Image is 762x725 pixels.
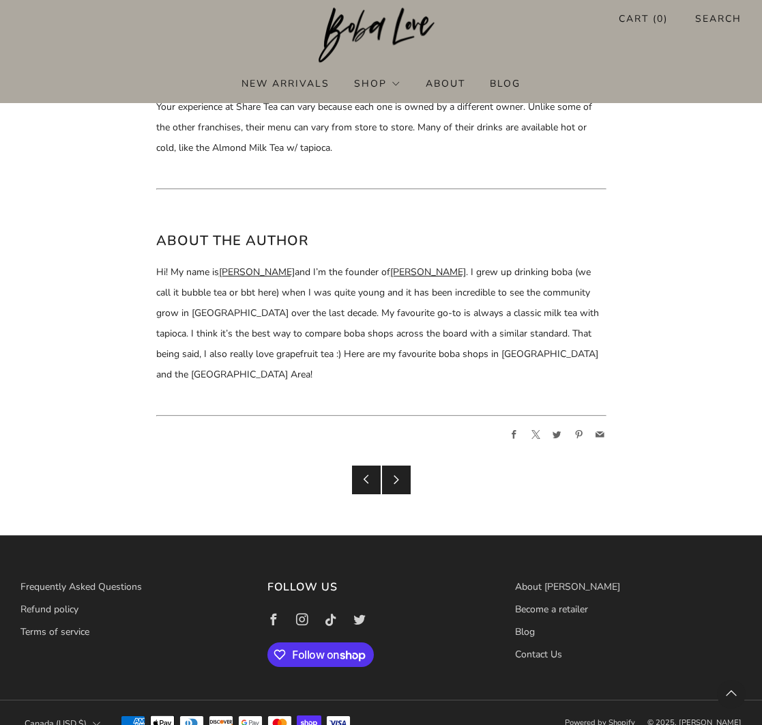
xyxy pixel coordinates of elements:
a: New Arrivals [241,72,329,94]
a: Refund policy [20,603,78,616]
a: Blog [490,72,521,94]
items-count: 0 [657,12,664,25]
a: Become a retailer [515,603,588,616]
a: Blog [515,625,535,638]
a: [PERSON_NAME] [219,266,295,279]
a: About [PERSON_NAME] [515,580,620,593]
img: Boba Love [319,8,443,63]
h3: Follow us [267,577,494,597]
a: Shop [354,72,400,94]
h3: About the Author [156,229,606,253]
a: Search [695,8,742,30]
a: Boba Love [319,8,443,64]
a: Cart [619,8,668,30]
a: Contact Us [515,648,562,661]
span: Your experience at Share Tea can vary because each one is owned by a different owner. Unlike some... [156,100,592,154]
a: [PERSON_NAME] [390,266,466,279]
p: Hi! My name is and I’m the founder of . I grew up drinking boba (we call it bubble tea or bbt her... [156,262,606,385]
a: Frequently Asked Questions [20,580,142,593]
back-to-top-button: Back to top [717,680,746,709]
a: Terms of service [20,625,89,638]
a: About [426,72,465,94]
